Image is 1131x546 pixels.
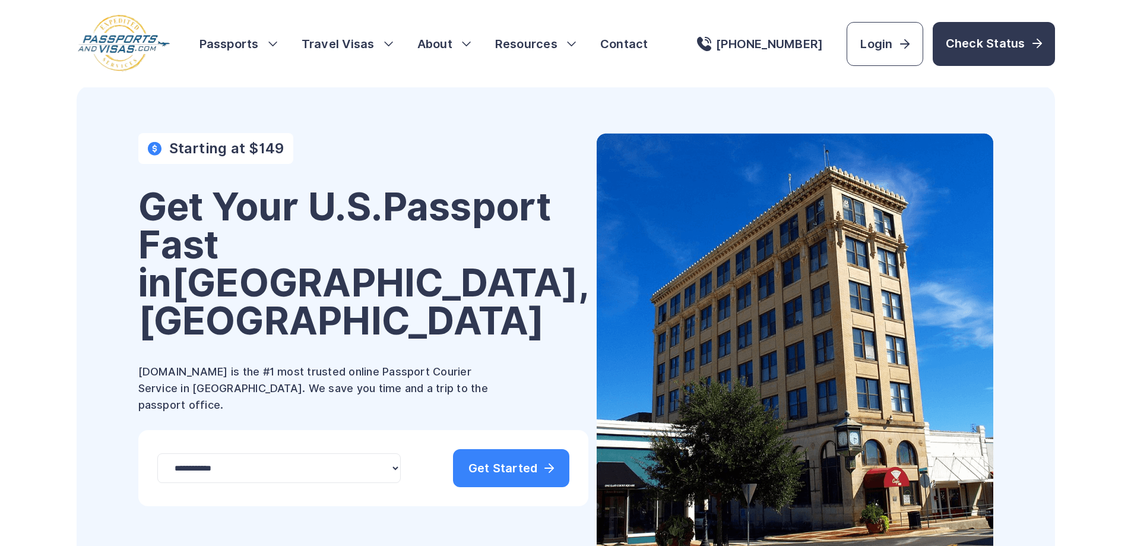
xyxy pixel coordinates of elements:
[600,36,648,52] a: Contact
[495,36,576,52] h3: Resources
[468,462,555,474] span: Get Started
[697,37,823,51] a: [PHONE_NUMBER]
[138,364,506,414] p: [DOMAIN_NAME] is the #1 most trusted online Passport Courier Service in [GEOGRAPHIC_DATA]. We sav...
[453,449,570,487] a: Get Started
[199,36,278,52] h3: Passports
[169,140,284,157] h4: Starting at $149
[946,35,1042,52] span: Check Status
[302,36,394,52] h3: Travel Visas
[138,188,589,340] h1: Get Your U.S. Passport Fast in [GEOGRAPHIC_DATA], [GEOGRAPHIC_DATA]
[847,22,923,66] a: Login
[933,22,1055,66] a: Check Status
[417,36,452,52] a: About
[860,36,909,52] span: Login
[77,14,171,73] img: Logo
